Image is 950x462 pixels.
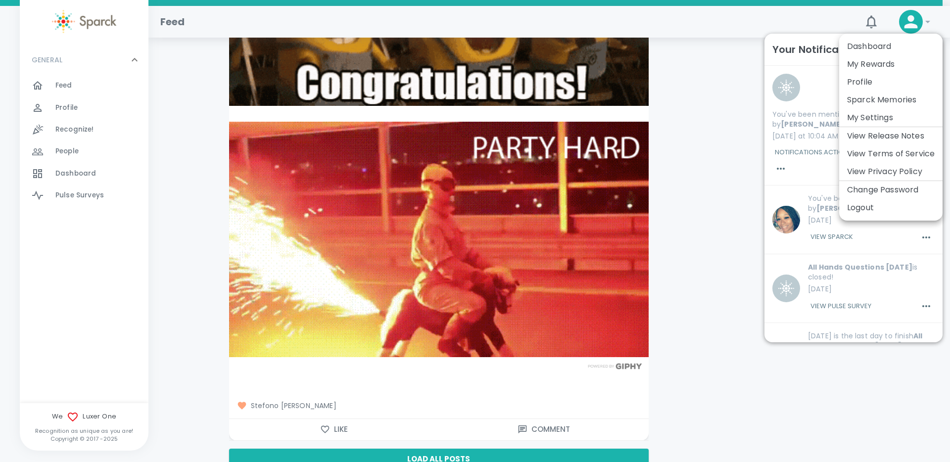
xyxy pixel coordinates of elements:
[847,148,935,160] a: View Terms of Service
[839,199,943,217] li: Logout
[839,109,943,127] li: My Settings
[839,181,943,199] li: Change Password
[847,166,922,178] a: View Privacy Policy
[839,55,943,73] li: My Rewards
[847,130,924,142] a: View Release Notes
[839,38,943,55] li: Dashboard
[839,91,943,109] li: Sparck Memories
[839,73,943,91] li: Profile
